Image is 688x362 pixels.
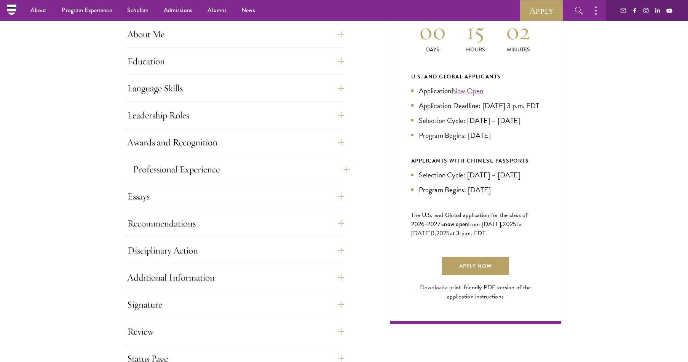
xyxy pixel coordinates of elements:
span: 202 [436,229,447,238]
button: Signature [127,295,344,314]
button: Leadership Roles [127,106,344,124]
button: Recommendations [127,214,344,233]
button: About Me [127,25,344,43]
span: 5 [513,220,516,229]
button: Essays [127,187,344,206]
p: Days [411,46,454,54]
li: Application Deadline: [DATE] 3 p.m. EDT [411,100,540,111]
span: at 3 p.m. EDT. [450,229,487,238]
h2: 00 [411,17,454,46]
button: Awards and Recognition [127,133,344,151]
li: Selection Cycle: [DATE] – [DATE] [411,115,540,126]
li: Program Begins: [DATE] [411,184,540,195]
span: now open [444,220,468,228]
h2: 02 [497,17,540,46]
span: is [441,220,444,229]
a: Now Open [452,85,484,96]
button: Language Skills [127,79,344,97]
p: Hours [454,46,497,54]
div: a print-friendly PDF version of the application instructions [411,283,540,301]
span: 5 [446,229,450,238]
p: Minutes [497,46,540,54]
button: Disciplinary Action [127,241,344,260]
span: 6 [421,220,425,229]
li: Program Begins: [DATE] [411,130,540,141]
li: Selection Cycle: [DATE] – [DATE] [411,169,540,180]
span: 7 [437,220,441,229]
li: Application [411,85,540,96]
span: -202 [425,220,437,229]
a: Download [420,283,445,292]
button: Education [127,52,344,70]
a: Apply Now [442,257,509,275]
span: , [434,229,436,238]
div: U.S. and Global Applicants [411,72,540,81]
span: 202 [503,220,513,229]
div: APPLICANTS WITH CHINESE PASSPORTS [411,156,540,166]
button: Professional Experience [133,160,350,179]
span: from [DATE], [468,220,503,229]
button: Additional Information [127,268,344,287]
span: to [DATE] [411,220,522,238]
button: Review [127,322,344,341]
span: 0 [431,229,434,238]
span: The U.S. and Global application for the class of 202 [411,211,528,229]
h2: 15 [454,17,497,46]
